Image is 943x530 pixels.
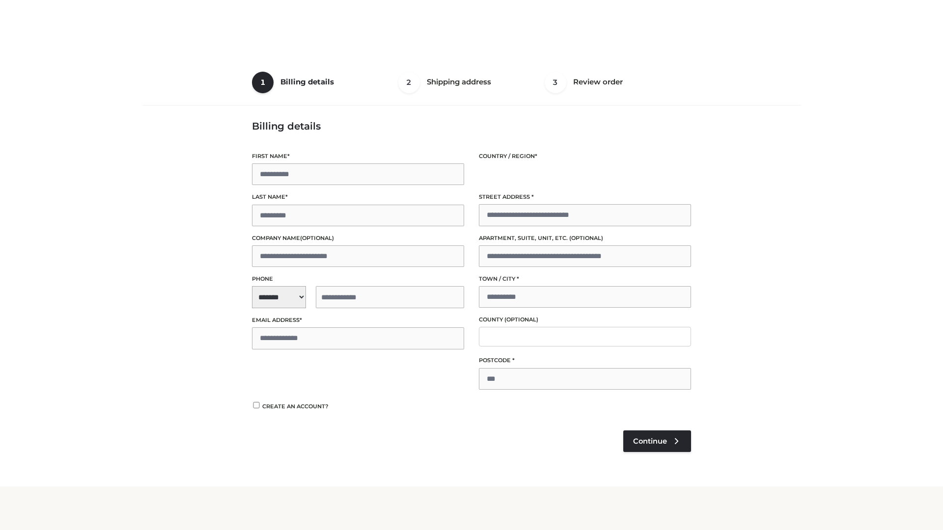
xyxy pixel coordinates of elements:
[252,234,464,243] label: Company name
[252,316,464,325] label: Email address
[252,152,464,161] label: First name
[479,274,691,284] label: Town / City
[479,234,691,243] label: Apartment, suite, unit, etc.
[479,356,691,365] label: Postcode
[252,274,464,284] label: Phone
[300,235,334,241] span: (optional)
[252,402,261,408] input: Create an account?
[252,192,464,202] label: Last name
[479,315,691,324] label: County
[504,316,538,323] span: (optional)
[252,120,691,132] h3: Billing details
[262,403,329,410] span: Create an account?
[569,235,603,241] span: (optional)
[633,437,667,446] span: Continue
[479,152,691,161] label: Country / Region
[623,430,691,452] a: Continue
[479,192,691,202] label: Street address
